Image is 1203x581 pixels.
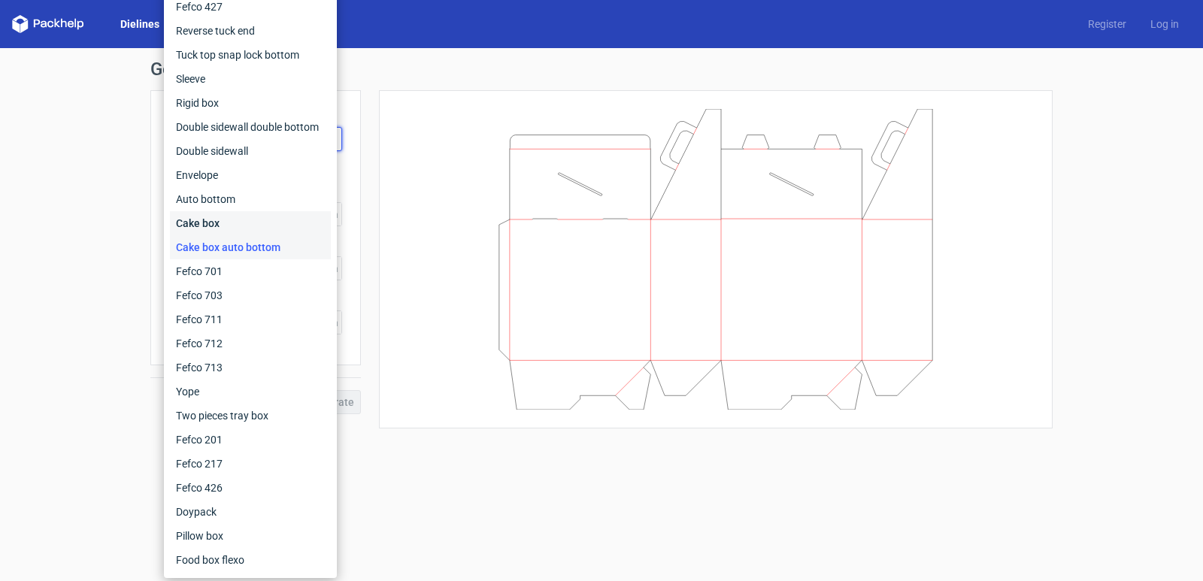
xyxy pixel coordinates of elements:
div: Fefco 201 [170,428,331,452]
div: Doypack [170,500,331,524]
div: Fefco 713 [170,356,331,380]
a: Dielines [108,17,171,32]
div: Sleeve [170,67,331,91]
div: Rigid box [170,91,331,115]
div: Fefco 217 [170,452,331,476]
div: Double sidewall double bottom [170,115,331,139]
div: Cake box [170,211,331,235]
div: Fefco 703 [170,283,331,307]
a: Log in [1138,17,1191,32]
div: Yope [170,380,331,404]
div: Double sidewall [170,139,331,163]
div: Cake box auto bottom [170,235,331,259]
div: Pillow box [170,524,331,548]
div: Food box flexo [170,548,331,572]
div: Envelope [170,163,331,187]
div: Reverse tuck end [170,19,331,43]
div: Fefco 701 [170,259,331,283]
div: Fefco 712 [170,331,331,356]
div: Fefco 711 [170,307,331,331]
div: Two pieces tray box [170,404,331,428]
div: Fefco 426 [170,476,331,500]
div: Tuck top snap lock bottom [170,43,331,67]
a: Register [1076,17,1138,32]
div: Auto bottom [170,187,331,211]
h1: Generate new dieline [150,60,1053,78]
